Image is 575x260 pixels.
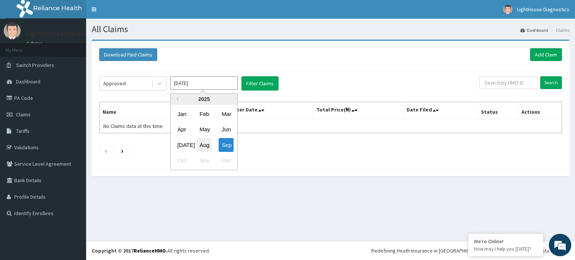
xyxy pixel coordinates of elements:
[480,76,538,89] input: Search by HMO ID
[371,247,569,254] div: Redefining Heath Insurance in [GEOGRAPHIC_DATA] using Telemedicine and Data Science!
[517,6,569,13] span: LightHouse Diagnostics
[16,128,30,134] span: Tariffs
[474,246,538,252] p: How may I help you today?
[174,138,189,152] div: Choose July 2025
[39,42,126,52] div: Chat with us now
[86,241,575,260] footer: All rights reserved.
[549,27,569,33] li: Claims
[520,27,548,33] a: Dashboard
[241,76,279,91] button: Filter Claims
[103,80,126,87] div: Approved
[174,123,189,137] div: Choose April 2025
[100,102,216,119] th: Name
[16,78,40,85] span: Dashboard
[174,97,178,101] button: Previous Year
[197,107,212,121] div: Choose February 2025
[103,123,164,129] span: No Claims data at this time.
[14,37,30,56] img: d_794563401_company_1708531726252_794563401
[474,238,538,245] div: We're Online!
[26,30,95,37] p: LightHouse Diagnostics
[121,147,124,154] a: Next page
[219,107,234,121] div: Choose March 2025
[123,4,141,22] div: Minimize live chat window
[104,147,107,154] a: Previous page
[43,81,103,156] span: We're online!
[197,123,212,137] div: Choose May 2025
[518,102,562,119] th: Actions
[16,111,31,118] span: Claims
[197,138,212,152] div: Choose August 2025
[174,107,189,121] div: Choose January 2025
[478,102,518,119] th: Status
[530,48,562,61] a: Add Claim
[540,76,562,89] input: Search
[134,247,166,254] a: RelianceHMO
[219,138,234,152] div: Choose September 2025
[16,62,54,68] span: Switch Providers
[219,123,234,137] div: Choose June 2025
[404,102,478,119] th: Date Filed
[92,24,569,34] h1: All Claims
[99,48,157,61] button: Download Paid Claims
[170,76,238,90] input: Select Month and Year
[171,106,237,168] div: month 2025-09
[4,22,21,39] img: User Image
[171,94,237,105] div: 2025
[503,5,512,14] img: User Image
[4,177,143,204] textarea: Type your message and hit 'Enter'
[92,247,167,254] strong: Copyright © 2017 .
[313,102,404,119] th: Total Price(₦)
[26,41,44,46] a: Online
